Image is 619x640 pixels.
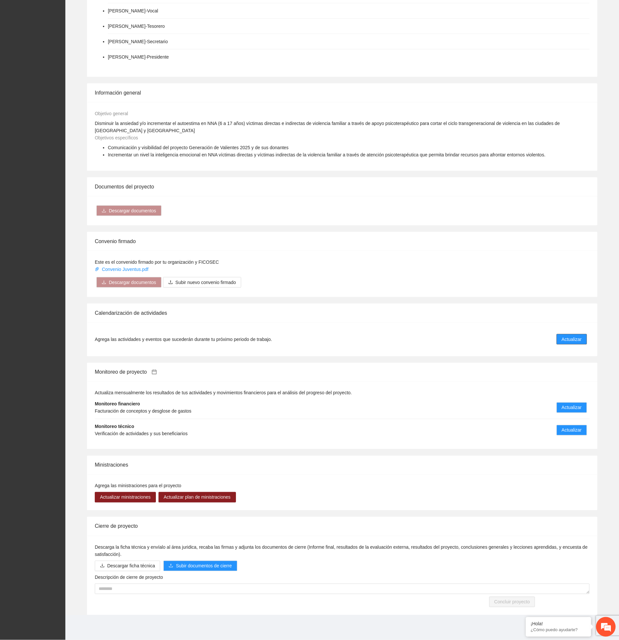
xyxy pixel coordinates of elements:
span: Actualizar plan de ministraciones [164,494,231,501]
button: Actualizar [557,402,587,413]
span: Incrementar un nivel la inteligencia emocional en NNA víctimas directas y víctimas indirectas de ... [108,152,545,157]
div: Monitoreo de proyecto [95,363,590,382]
div: Chatee con nosotros ahora [34,33,110,42]
span: uploadSubir documentos de cierre [163,563,237,569]
span: Facturación de conceptos y desglose de gastos [95,409,192,414]
span: calendar [152,369,157,375]
div: Calendarización de actividades [95,304,590,322]
div: Convenio firmado [95,232,590,251]
span: Descargar ficha técnica [107,562,155,570]
span: Actualizar [562,336,582,343]
span: Subir nuevo convenio firmado [176,279,236,286]
strong: Monitoreo financiero [95,401,140,407]
button: downloadDescargar documentos [96,205,161,216]
span: download [102,280,106,285]
button: downloadDescargar ficha técnica [95,561,160,571]
a: Actualizar ministraciones [95,495,156,500]
span: Descargar documentos [109,207,156,214]
a: Convenio Juventus.pdf [95,267,150,272]
div: Minimizar ventana de chat en vivo [107,3,123,19]
span: Actualizar ministraciones [100,494,151,501]
span: Objetivo general [95,111,128,116]
textarea: Descripción de cierre de proyecto [95,584,590,594]
li: [PERSON_NAME] - Tesorero [108,23,165,30]
li: [PERSON_NAME] - Vocal [108,7,158,14]
span: Este es el convenido firmado por tu organización y FICOSEC [95,259,219,265]
li: [PERSON_NAME] - Presidente [108,53,169,61]
span: Descarga la ficha técnica y envíalo al área juridica, recaba las firmas y adjunta los documentos ... [95,545,588,557]
span: Agrega las actividades y eventos que sucederán durante tu próximo periodo de trabajo. [95,336,272,343]
button: uploadSubir documentos de cierre [163,561,237,571]
span: uploadSubir nuevo convenio firmado [163,280,241,285]
button: Concluir proyecto [489,597,535,607]
li: [PERSON_NAME] - Secretario [108,38,168,45]
span: Verificación de actividades y sus beneficiarios [95,431,188,436]
div: Ministraciones [95,456,590,474]
button: uploadSubir nuevo convenio firmado [163,277,241,288]
p: ¿Cómo puedo ayudarte? [531,628,586,632]
span: Objetivos específicos [95,135,138,140]
span: download [102,208,106,214]
span: Agrega las ministraciones para el proyecto [95,483,181,489]
a: downloadDescargar ficha técnica [95,563,160,569]
span: Estamos en línea. [38,87,90,153]
span: upload [168,280,173,285]
label: Descripción de cierre de proyecto [95,574,163,581]
span: Actualizar [562,404,582,411]
span: download [100,563,105,569]
a: Actualizar plan de ministraciones [159,495,236,500]
span: paper-clip [95,267,99,272]
button: Actualizar ministraciones [95,492,156,503]
span: Actualiza mensualmente los resultados de tus actividades y movimientos financieros para el anális... [95,390,352,396]
span: Disminuir la ansiedad y/o incrementar el autoestima en NNA (6 a 17 años) víctimas directas e indi... [95,121,560,133]
button: Actualizar [557,334,587,345]
span: Actualizar [562,427,582,434]
strong: Monitoreo técnico [95,424,134,429]
div: Cierre de proyecto [95,517,590,536]
button: downloadDescargar documentos [96,277,161,288]
button: Actualizar plan de ministraciones [159,492,236,503]
div: ¡Hola! [531,621,586,627]
div: Información general [95,83,590,102]
button: Actualizar [557,425,587,436]
span: Comunicación y visibilidad del proyecto Generación de Valientes 2025 y de sus donantes [108,145,289,150]
a: calendar [147,369,157,375]
div: Documentos del proyecto [95,177,590,196]
span: Descargar documentos [109,279,156,286]
textarea: Escriba su mensaje y pulse “Intro” [3,179,125,202]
